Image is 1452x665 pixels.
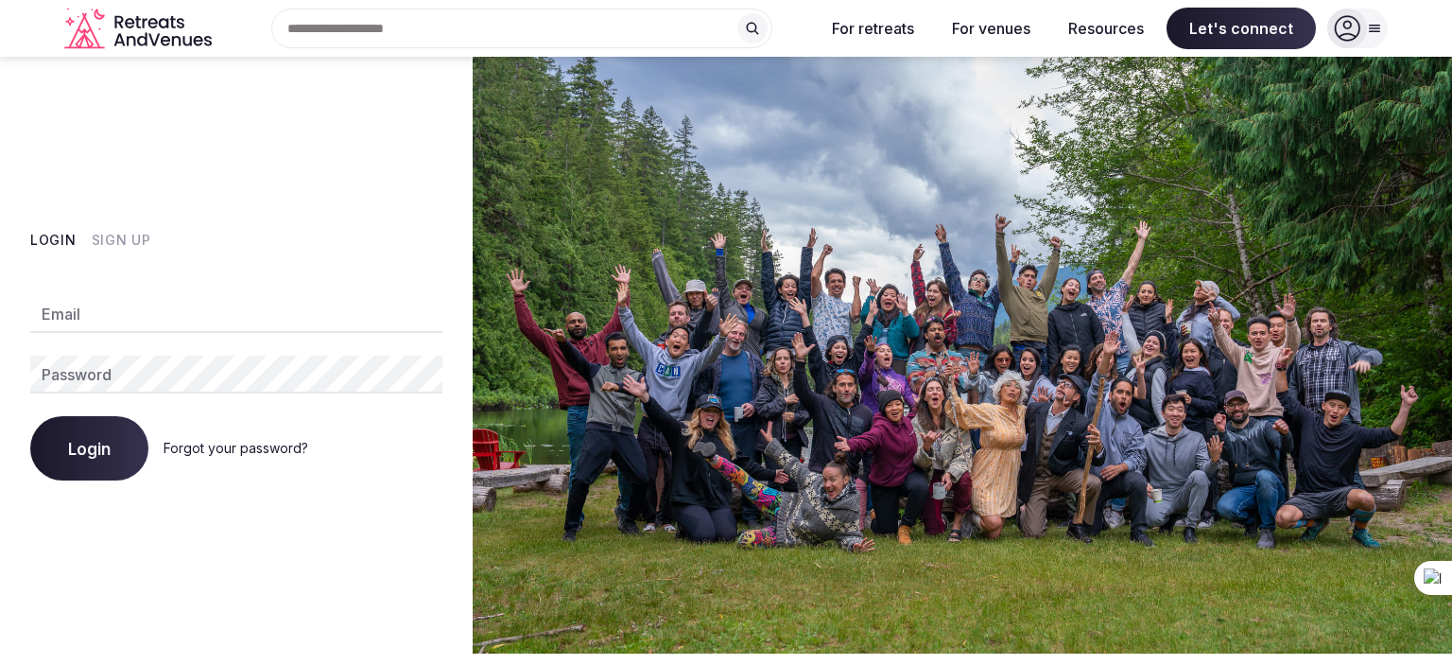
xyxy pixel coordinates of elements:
[164,440,308,456] a: Forgot your password?
[817,8,929,49] button: For retreats
[92,231,151,250] button: Sign Up
[64,8,216,50] svg: Retreats and Venues company logo
[68,439,111,458] span: Login
[473,57,1452,654] img: My Account Background
[1167,8,1316,49] span: Let's connect
[30,231,77,250] button: Login
[1053,8,1159,49] button: Resources
[30,416,148,481] button: Login
[937,8,1046,49] button: For venues
[64,8,216,50] a: Visit the homepage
